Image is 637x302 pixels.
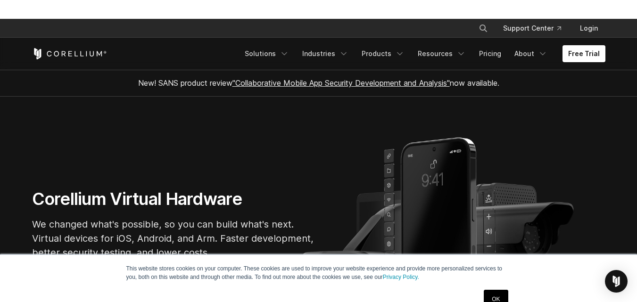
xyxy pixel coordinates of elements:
[383,274,419,280] a: Privacy Policy.
[232,78,450,88] a: "Collaborative Mobile App Security Development and Analysis"
[475,20,492,37] button: Search
[412,45,472,62] a: Resources
[496,20,569,37] a: Support Center
[239,45,605,62] div: Navigation Menu
[32,48,107,59] a: Corellium Home
[509,45,553,62] a: About
[297,45,354,62] a: Industries
[138,78,499,88] span: New! SANS product review now available.
[32,188,315,210] h1: Corellium Virtual Hardware
[239,45,295,62] a: Solutions
[473,45,507,62] a: Pricing
[605,270,628,293] div: Open Intercom Messenger
[126,264,511,281] p: This website stores cookies on your computer. These cookies are used to improve your website expe...
[356,45,410,62] a: Products
[32,217,315,260] p: We changed what's possible, so you can build what's next. Virtual devices for iOS, Android, and A...
[467,20,605,37] div: Navigation Menu
[572,20,605,37] a: Login
[563,45,605,62] a: Free Trial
